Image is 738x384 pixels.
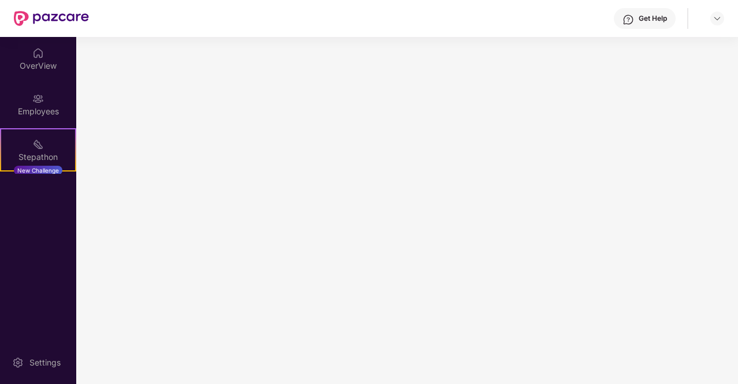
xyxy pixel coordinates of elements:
[32,47,44,59] img: svg+xml;base64,PHN2ZyBpZD0iSG9tZSIgeG1sbnM9Imh0dHA6Ly93d3cudzMub3JnLzIwMDAvc3ZnIiB3aWR0aD0iMjAiIG...
[12,357,24,368] img: svg+xml;base64,PHN2ZyBpZD0iU2V0dGluZy0yMHgyMCIgeG1sbnM9Imh0dHA6Ly93d3cudzMub3JnLzIwMDAvc3ZnIiB3aW...
[623,14,634,25] img: svg+xml;base64,PHN2ZyBpZD0iSGVscC0zMngzMiIgeG1sbnM9Imh0dHA6Ly93d3cudzMub3JnLzIwMDAvc3ZnIiB3aWR0aD...
[26,357,64,368] div: Settings
[1,151,75,163] div: Stepathon
[32,139,44,150] img: svg+xml;base64,PHN2ZyB4bWxucz0iaHR0cDovL3d3dy53My5vcmcvMjAwMC9zdmciIHdpZHRoPSIyMSIgaGVpZ2h0PSIyMC...
[713,14,722,23] img: svg+xml;base64,PHN2ZyBpZD0iRHJvcGRvd24tMzJ4MzIiIHhtbG5zPSJodHRwOi8vd3d3LnczLm9yZy8yMDAwL3N2ZyIgd2...
[639,14,667,23] div: Get Help
[14,11,89,26] img: New Pazcare Logo
[32,93,44,105] img: svg+xml;base64,PHN2ZyBpZD0iRW1wbG95ZWVzIiB4bWxucz0iaHR0cDovL3d3dy53My5vcmcvMjAwMC9zdmciIHdpZHRoPS...
[14,166,62,175] div: New Challenge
